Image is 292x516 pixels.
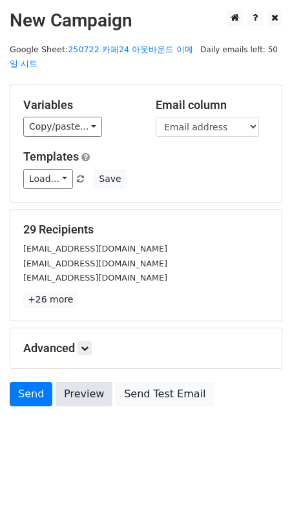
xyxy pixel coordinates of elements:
[156,98,269,112] h5: Email column
[23,223,269,237] h5: 29 Recipients
[116,382,214,406] a: Send Test Email
[93,169,127,189] button: Save
[23,117,102,137] a: Copy/paste...
[23,169,73,189] a: Load...
[10,45,193,69] a: 250722 카페24 아웃바운드 이메일 시트
[196,45,282,54] a: Daily emails left: 50
[196,43,282,57] span: Daily emails left: 50
[23,292,78,308] a: +26 more
[10,10,282,32] h2: New Campaign
[10,45,193,69] small: Google Sheet:
[10,382,52,406] a: Send
[23,244,167,253] small: [EMAIL_ADDRESS][DOMAIN_NAME]
[23,341,269,355] h5: Advanced
[23,259,167,268] small: [EMAIL_ADDRESS][DOMAIN_NAME]
[23,273,167,283] small: [EMAIL_ADDRESS][DOMAIN_NAME]
[56,382,112,406] a: Preview
[23,98,136,112] h5: Variables
[23,150,79,163] a: Templates
[227,454,292,516] iframe: Chat Widget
